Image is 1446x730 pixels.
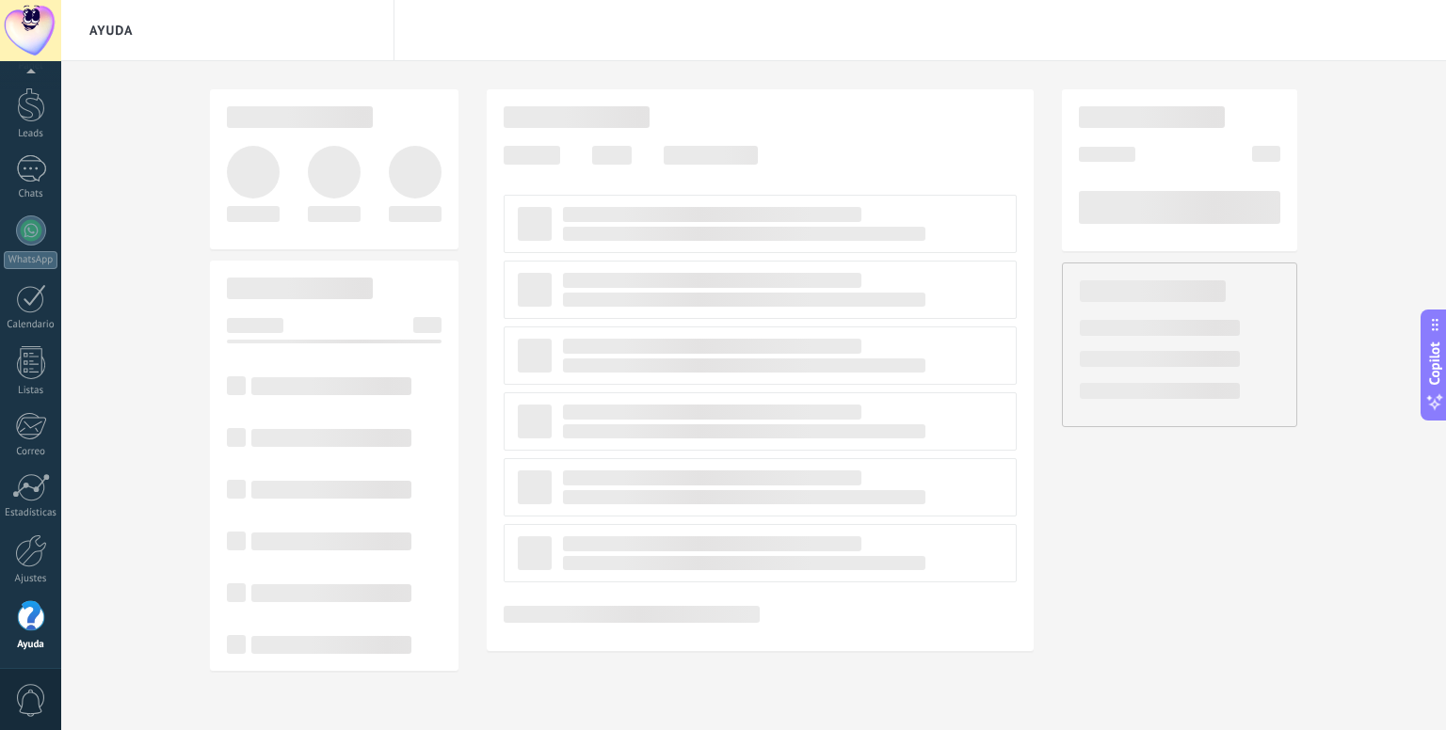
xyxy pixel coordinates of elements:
[4,639,58,651] div: Ayuda
[4,507,58,519] div: Estadísticas
[4,251,57,269] div: WhatsApp
[4,319,58,331] div: Calendario
[1425,342,1444,386] span: Copilot
[4,573,58,585] div: Ajustes
[4,446,58,458] div: Correo
[4,128,58,140] div: Leads
[4,385,58,397] div: Listas
[4,188,58,200] div: Chats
